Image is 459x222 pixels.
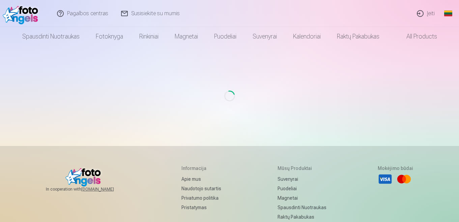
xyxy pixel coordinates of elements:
a: Magnetai [167,27,206,46]
a: Naudotojo sutartis [181,184,226,193]
a: Rinkiniai [131,27,167,46]
a: Kalendoriai [285,27,329,46]
a: [DOMAIN_NAME] [81,187,130,192]
li: Visa [378,172,393,187]
a: Magnetai [278,193,326,203]
a: Suvenyrai [245,27,285,46]
img: /fa2 [3,3,41,24]
span: In cooperation with [46,187,130,192]
li: Mastercard [397,172,411,187]
a: Raktų pakabukas [329,27,388,46]
h5: Mūsų produktai [278,165,326,172]
a: Pristatymas [181,203,226,212]
a: Puodeliai [206,27,245,46]
h5: Mokėjimo būdai [378,165,413,172]
a: Puodeliai [278,184,326,193]
a: All products [388,27,445,46]
a: Raktų pakabukas [278,212,326,222]
a: Privatumo politika [181,193,226,203]
a: Spausdinti nuotraukas [278,203,326,212]
a: Spausdinti nuotraukas [14,27,88,46]
a: Suvenyrai [278,174,326,184]
h5: Informacija [181,165,226,172]
a: Apie mus [181,174,226,184]
a: Fotoknyga [88,27,131,46]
